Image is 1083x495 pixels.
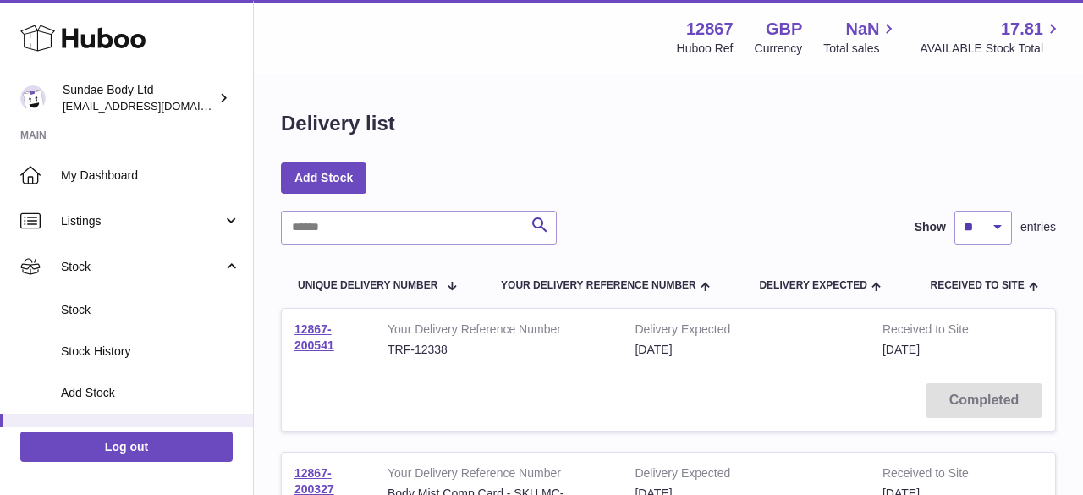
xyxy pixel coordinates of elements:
[823,18,899,57] a: NaN Total sales
[915,219,946,235] label: Show
[501,280,696,291] span: Your Delivery Reference Number
[61,213,223,229] span: Listings
[61,426,240,443] span: Delivery History
[1020,219,1056,235] span: entries
[635,465,856,486] strong: Delivery Expected
[755,41,803,57] div: Currency
[388,465,609,486] strong: Your Delivery Reference Number
[882,343,920,356] span: [DATE]
[63,82,215,114] div: Sundae Body Ltd
[759,280,866,291] span: Delivery Expected
[388,322,609,342] strong: Your Delivery Reference Number
[920,18,1063,57] a: 17.81 AVAILABLE Stock Total
[686,18,734,41] strong: 12867
[845,18,879,41] span: NaN
[20,432,233,462] a: Log out
[281,162,366,193] a: Add Stock
[61,168,240,184] span: My Dashboard
[61,385,240,401] span: Add Stock
[388,342,609,358] div: TRF-12338
[61,259,223,275] span: Stock
[766,18,802,41] strong: GBP
[882,465,997,486] strong: Received to Site
[931,280,1025,291] span: Received to Site
[294,322,334,352] a: 12867-200541
[61,344,240,360] span: Stock History
[281,110,395,137] h1: Delivery list
[61,302,240,318] span: Stock
[1001,18,1043,41] span: 17.81
[635,342,856,358] div: [DATE]
[63,99,249,113] span: [EMAIL_ADDRESS][DOMAIN_NAME]
[635,322,856,342] strong: Delivery Expected
[920,41,1063,57] span: AVAILABLE Stock Total
[882,322,997,342] strong: Received to Site
[677,41,734,57] div: Huboo Ref
[20,85,46,111] img: internalAdmin-12867@internal.huboo.com
[298,280,437,291] span: Unique Delivery Number
[823,41,899,57] span: Total sales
